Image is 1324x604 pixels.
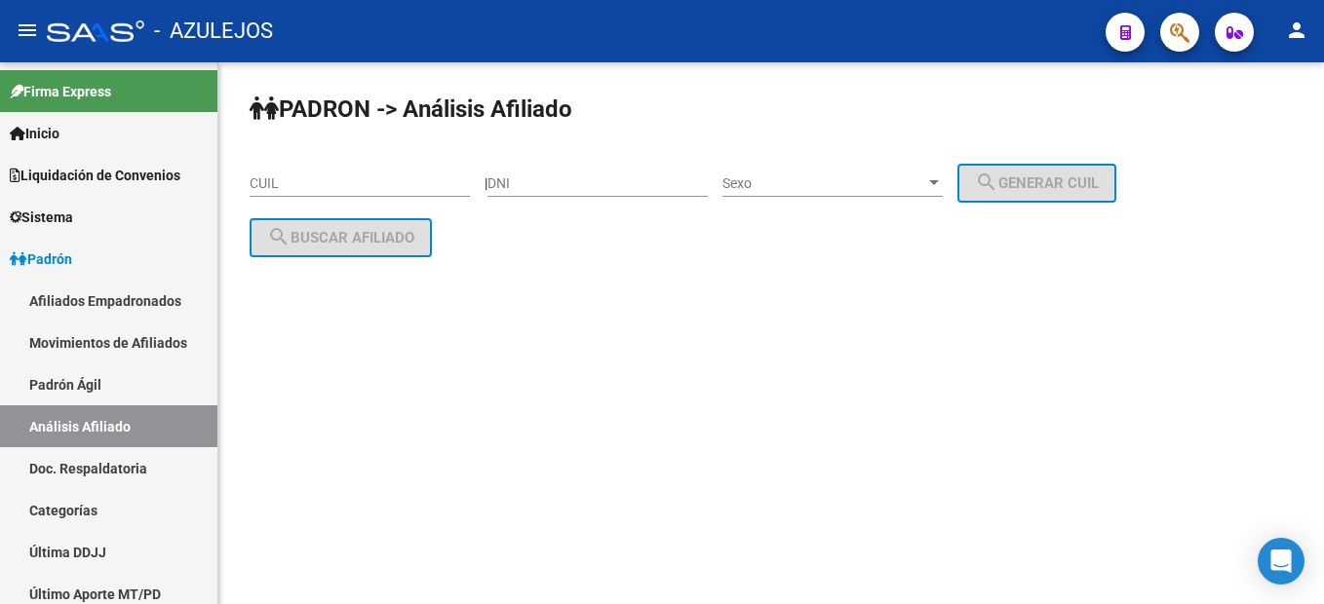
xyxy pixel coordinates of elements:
[10,207,73,228] span: Sistema
[10,123,59,144] span: Inicio
[10,248,72,270] span: Padrón
[10,81,111,102] span: Firma Express
[16,19,39,42] mat-icon: menu
[267,229,414,246] span: Buscar afiliado
[267,225,291,248] mat-icon: search
[250,95,572,123] strong: PADRON -> Análisis Afiliado
[975,170,998,194] mat-icon: search
[250,218,432,257] button: Buscar afiliado
[154,10,273,53] span: - AZULEJOS
[722,175,925,192] span: Sexo
[957,164,1116,203] button: Generar CUIL
[975,174,1099,192] span: Generar CUIL
[1285,19,1308,42] mat-icon: person
[485,175,1131,191] div: |
[1258,538,1305,585] div: Open Intercom Messenger
[10,165,180,186] span: Liquidación de Convenios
